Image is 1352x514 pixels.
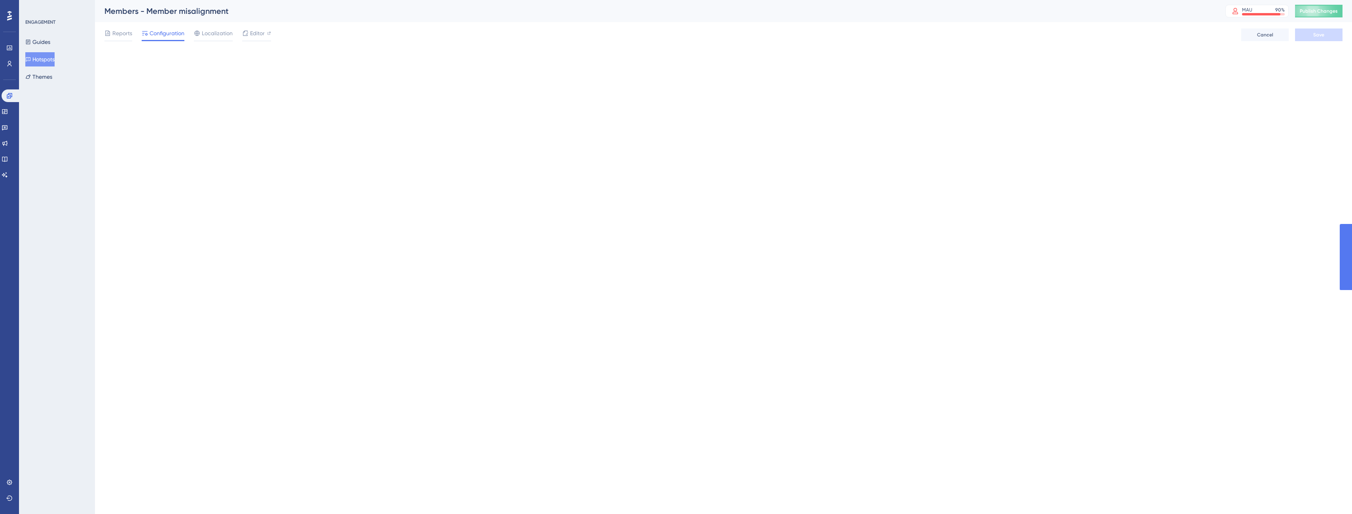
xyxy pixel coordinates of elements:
span: Save [1313,32,1324,38]
button: Guides [25,35,50,49]
span: Reports [112,28,132,38]
button: Cancel [1241,28,1289,41]
span: Configuration [150,28,184,38]
span: Publish Changes [1300,8,1338,14]
div: Members - Member misalignment [104,6,1206,17]
button: Hotspots [25,52,55,66]
span: Editor [250,28,265,38]
button: Publish Changes [1295,5,1343,17]
div: ENGAGEMENT [25,19,55,25]
span: Localization [202,28,233,38]
button: Themes [25,70,52,84]
div: 90 % [1275,7,1285,13]
button: Save [1295,28,1343,41]
span: Cancel [1257,32,1273,38]
iframe: UserGuiding AI Assistant Launcher [1319,483,1343,506]
div: MAU [1242,7,1252,13]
